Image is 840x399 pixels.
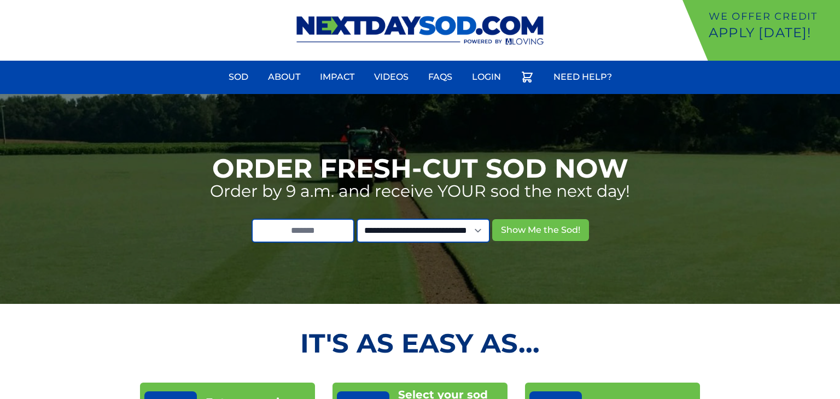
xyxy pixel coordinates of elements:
[140,330,700,356] h2: It's as Easy As...
[422,64,459,90] a: FAQs
[547,64,619,90] a: Need Help?
[222,64,255,90] a: Sod
[465,64,507,90] a: Login
[210,181,630,201] p: Order by 9 a.m. and receive YOUR sod the next day!
[492,219,589,241] button: Show Me the Sod!
[367,64,415,90] a: Videos
[709,24,836,42] p: Apply [DATE]!
[709,9,836,24] p: We offer Credit
[212,155,628,181] h1: Order Fresh-Cut Sod Now
[313,64,361,90] a: Impact
[261,64,307,90] a: About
